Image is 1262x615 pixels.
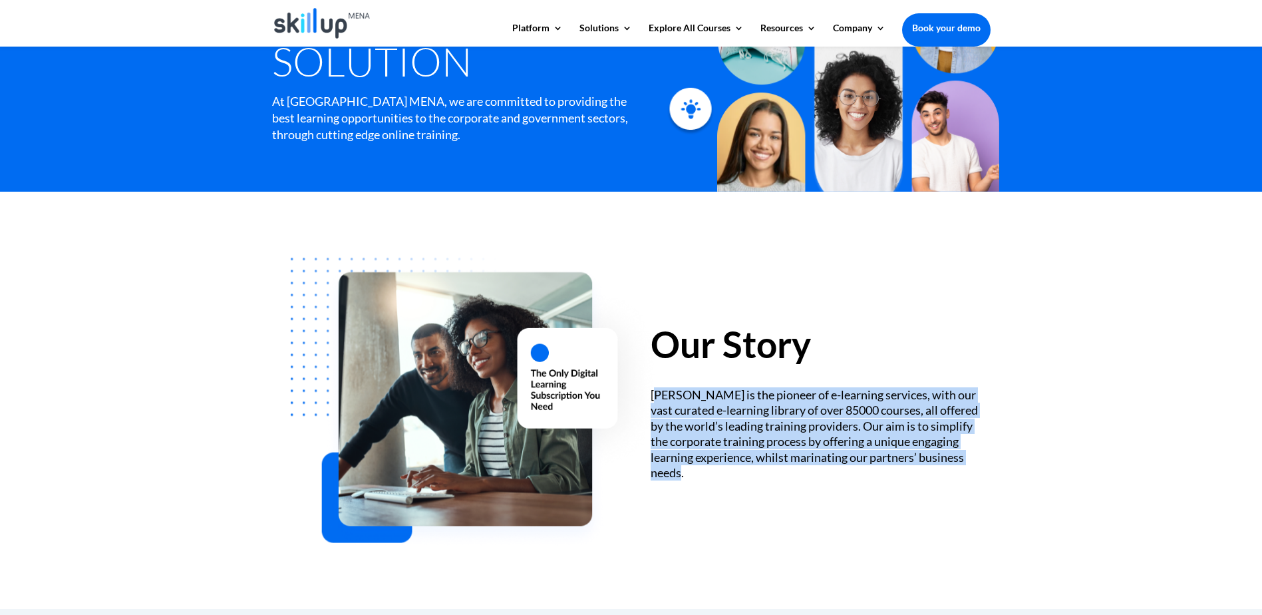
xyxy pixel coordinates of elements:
[651,326,990,369] h2: Our Story
[579,23,632,46] a: Solutions
[833,23,885,46] a: Company
[272,93,629,144] div: At [GEOGRAPHIC_DATA] MENA, we are committed to providing the best learning opportunities to the c...
[1195,551,1262,615] iframe: Chat Widget
[649,23,744,46] a: Explore All Courses
[512,23,563,46] a: Platform
[760,23,816,46] a: Resources
[902,13,991,43] a: Book your demo
[651,387,990,481] div: [PERSON_NAME] is the pioneer of e-learning services, with our vast curated e-learning library of ...
[274,8,371,39] img: Skillup Mena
